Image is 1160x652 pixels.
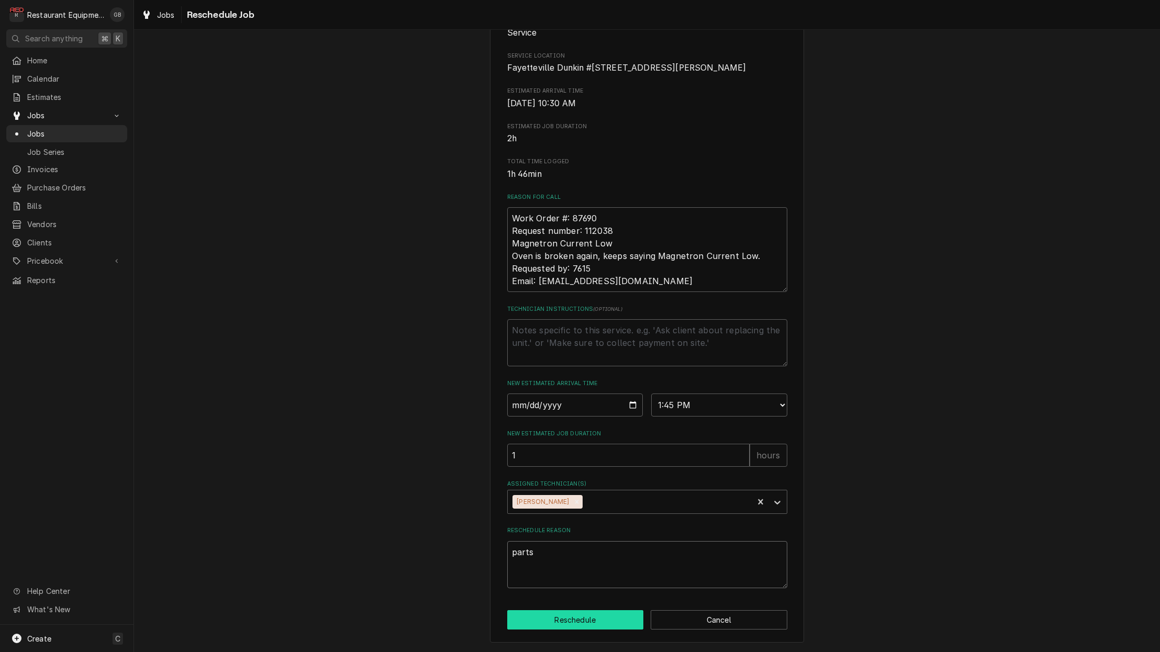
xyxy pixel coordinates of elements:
span: Help Center [27,586,121,597]
div: Technician Instructions [507,305,787,366]
span: Bills [27,200,122,211]
a: Invoices [6,161,127,178]
label: Reschedule Reason [507,526,787,535]
a: Jobs [6,125,127,142]
div: R [9,7,24,22]
a: Calendar [6,70,127,87]
button: Cancel [651,610,787,629]
span: Total Time Logged [507,168,787,181]
div: Button Group Row [507,610,787,629]
span: Home [27,55,122,66]
div: New Estimated Arrival Time [507,379,787,417]
label: Reason For Call [507,193,787,201]
select: Time Select [651,394,787,417]
a: Vendors [6,216,127,233]
span: Reschedule Job [184,8,254,22]
span: Estimates [27,92,122,103]
span: Estimated Job Duration [507,132,787,145]
div: Gary Beaver's Avatar [110,7,125,22]
label: Technician Instructions [507,305,787,313]
a: Go to Help Center [6,582,127,600]
span: 1h 46min [507,169,542,179]
span: Calendar [27,73,122,84]
div: Estimated Job Duration [507,122,787,145]
button: Reschedule [507,610,644,629]
div: [PERSON_NAME] [512,495,571,509]
div: Assigned Technician(s) [507,480,787,514]
span: Reports [27,275,122,286]
label: New Estimated Job Duration [507,430,787,438]
div: Service Location [507,52,787,74]
div: Reschedule Reason [507,526,787,588]
button: Search anything⌘K [6,29,127,48]
span: Service Location [507,62,787,74]
a: Go to What's New [6,601,127,618]
textarea: Work Order #: 87690 Request number: 112038 Magnetron Current Low Oven is broken again, keeps sayi... [507,207,787,292]
span: Job Series [27,147,122,158]
div: Estimated Arrival Time [507,87,787,109]
div: GB [110,7,125,22]
span: Jobs [27,128,122,139]
a: Bills [6,197,127,215]
span: Service Location [507,52,787,60]
a: Jobs [137,6,179,24]
span: Pricebook [27,255,106,266]
span: Search anything [25,33,83,44]
div: Restaurant Equipment Diagnostics's Avatar [9,7,24,22]
a: Job Series [6,143,127,161]
div: hours [750,444,787,467]
span: Jobs [27,110,106,121]
a: Home [6,52,127,69]
span: [DATE] 10:30 AM [507,98,576,108]
span: ⌘ [101,33,108,44]
span: Purchase Orders [27,182,122,193]
span: Total Time Logged [507,158,787,166]
a: Estimates [6,88,127,106]
span: What's New [27,604,121,615]
label: New Estimated Arrival Time [507,379,787,388]
div: Remove Hunter Ralston [571,495,583,509]
span: C [115,633,120,644]
span: 2h [507,133,517,143]
div: Total Time Logged [507,158,787,180]
span: Fayetteville Dunkin #[STREET_ADDRESS][PERSON_NAME] [507,63,746,73]
span: Estimated Arrival Time [507,87,787,95]
label: Assigned Technician(s) [507,480,787,488]
a: Go to Pricebook [6,252,127,269]
a: Go to Jobs [6,107,127,124]
div: Reason For Call [507,193,787,292]
div: Button Group [507,610,787,629]
a: Purchase Orders [6,179,127,196]
span: Job Type [507,27,787,39]
input: Date [507,394,643,417]
span: ( optional ) [593,306,622,312]
span: Create [27,634,51,643]
span: Jobs [157,9,175,20]
span: Clients [27,237,122,248]
span: Estimated Job Duration [507,122,787,131]
span: Invoices [27,164,122,175]
span: Estimated Arrival Time [507,97,787,110]
a: Reports [6,272,127,289]
textarea: parts [507,541,787,588]
a: Clients [6,234,127,251]
span: K [116,33,120,44]
div: New Estimated Job Duration [507,430,787,467]
span: Vendors [27,219,122,230]
span: Service [507,28,537,38]
div: Restaurant Equipment Diagnostics [27,9,104,20]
